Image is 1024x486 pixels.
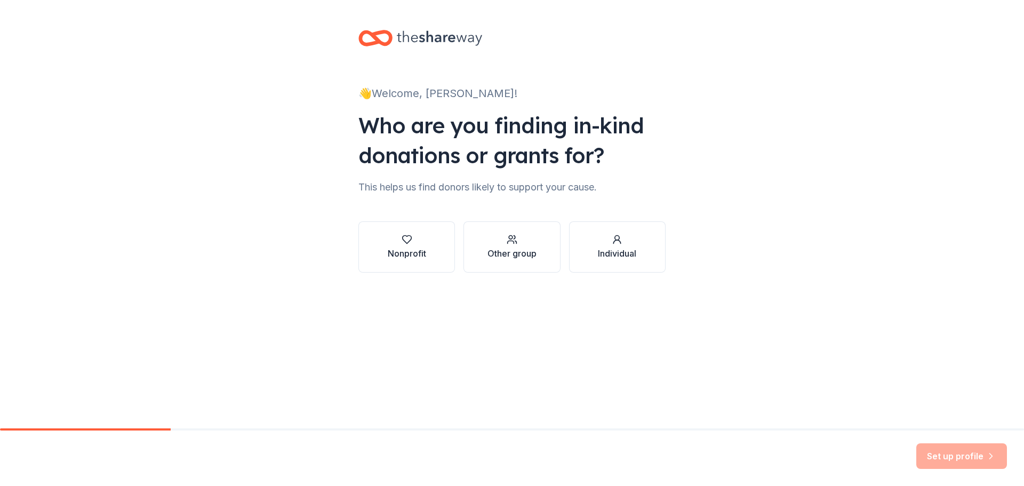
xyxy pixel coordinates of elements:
div: 👋 Welcome, [PERSON_NAME]! [358,85,666,102]
div: This helps us find donors likely to support your cause. [358,179,666,196]
div: Nonprofit [388,247,426,260]
button: Individual [569,221,666,273]
div: Other group [487,247,537,260]
button: Other group [463,221,560,273]
div: Who are you finding in-kind donations or grants for? [358,110,666,170]
div: Individual [598,247,636,260]
button: Nonprofit [358,221,455,273]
